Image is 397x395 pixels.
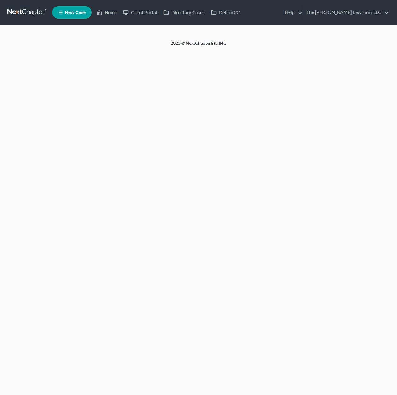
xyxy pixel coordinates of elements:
a: Directory Cases [160,7,208,18]
a: Home [94,7,120,18]
a: DebtorCC [208,7,243,18]
div: 2025 © NextChapterBK, INC [21,40,376,51]
new-legal-case-button: New Case [52,6,92,19]
a: Client Portal [120,7,160,18]
a: The [PERSON_NAME] Law Firm, LLC [303,7,389,18]
a: Help [282,7,303,18]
